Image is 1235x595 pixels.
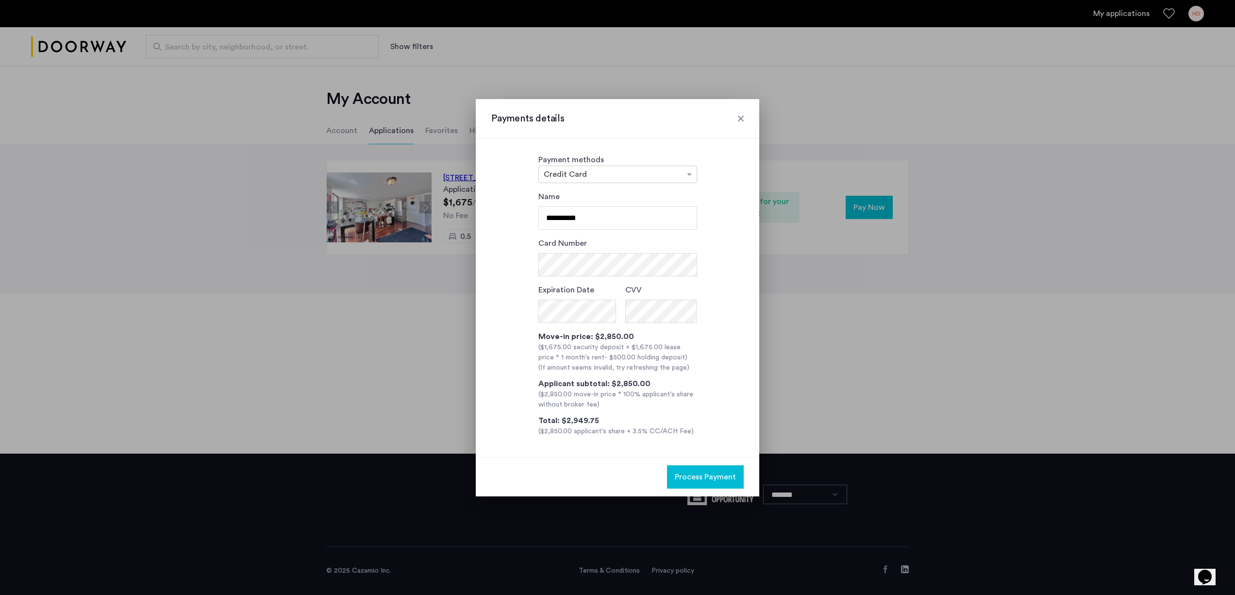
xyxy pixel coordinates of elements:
[491,112,744,125] h3: Payments details
[538,426,697,437] div: ($2,850.00 applicant's share + 3.5% CC/ACH Fee)
[538,331,697,342] div: Move-in price: $2,850.00
[538,390,697,410] div: ($2,850.00 move-in price * 100% applicant's share without broker fee)
[538,363,697,373] div: (If amount seems invalid, try refreshing the page)
[667,465,744,489] button: button
[538,284,594,296] label: Expiration Date
[604,354,685,361] span: - $500.00 holding deposit
[538,156,604,164] label: Payment methods
[675,471,736,483] span: Process Payment
[625,284,642,296] label: CVV
[538,191,560,203] label: Name
[538,378,697,390] div: Applicant subtotal: $2,850.00
[538,238,587,249] label: Card Number
[1194,556,1225,585] iframe: chat widget
[538,417,599,425] span: Total: $2,949.75
[538,342,697,363] div: ($1,675.00 security deposit + $1,675.00 lease price * 1 month's rent )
